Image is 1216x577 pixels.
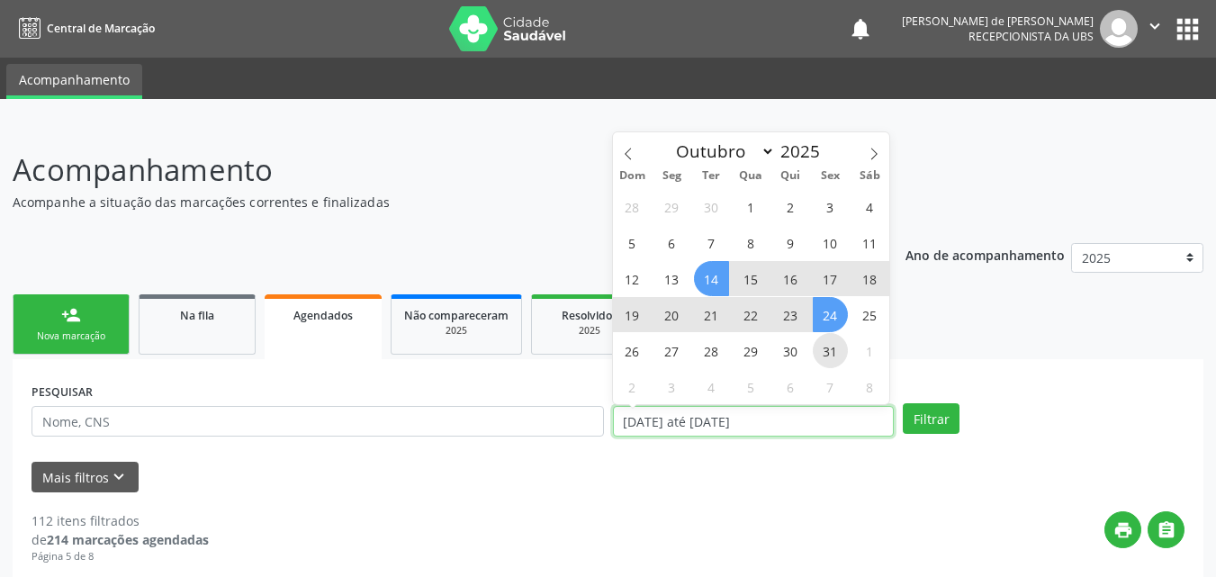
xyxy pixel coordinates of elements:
span: Outubro 2, 2025 [773,189,808,224]
i:  [1157,520,1176,540]
i: keyboard_arrow_down [109,467,129,487]
span: Outubro 12, 2025 [615,261,650,296]
span: Outubro 24, 2025 [813,297,848,332]
span: Outubro 3, 2025 [813,189,848,224]
i: print [1113,520,1133,540]
span: Outubro 21, 2025 [694,297,729,332]
span: Novembro 8, 2025 [852,369,887,404]
div: [PERSON_NAME] de [PERSON_NAME] [902,14,1094,29]
div: 112 itens filtrados [32,511,209,530]
span: Dom [613,170,653,182]
span: Outubro 31, 2025 [813,333,848,368]
span: Outubro 30, 2025 [773,333,808,368]
label: PESQUISAR [32,378,93,406]
span: Sex [810,170,850,182]
span: Outubro 29, 2025 [734,333,769,368]
strong: 214 marcações agendadas [47,531,209,548]
p: Ano de acompanhamento [905,243,1065,266]
span: Outubro 25, 2025 [852,297,887,332]
span: Não compareceram [404,308,509,323]
span: Resolvidos [562,308,617,323]
input: Year [775,140,834,163]
span: Recepcionista da UBS [968,29,1094,44]
a: Acompanhamento [6,64,142,99]
span: Outubro 19, 2025 [615,297,650,332]
div: Página 5 de 8 [32,549,209,564]
i:  [1145,16,1165,36]
span: Seg [652,170,691,182]
span: Novembro 2, 2025 [615,369,650,404]
span: Outubro 18, 2025 [852,261,887,296]
span: Outubro 26, 2025 [615,333,650,368]
span: Novembro 1, 2025 [852,333,887,368]
span: Outubro 16, 2025 [773,261,808,296]
span: Novembro 5, 2025 [734,369,769,404]
span: Setembro 29, 2025 [654,189,689,224]
span: Setembro 30, 2025 [694,189,729,224]
span: Outubro 9, 2025 [773,225,808,260]
span: Novembro 6, 2025 [773,369,808,404]
div: de [32,530,209,549]
span: Ter [691,170,731,182]
button: print [1104,511,1141,548]
span: Outubro 15, 2025 [734,261,769,296]
span: Novembro 3, 2025 [654,369,689,404]
div: Nova marcação [26,329,116,343]
button: apps [1172,14,1203,45]
span: Outubro 8, 2025 [734,225,769,260]
span: Outubro 6, 2025 [654,225,689,260]
button:  [1148,511,1184,548]
span: Outubro 13, 2025 [654,261,689,296]
span: Outubro 4, 2025 [852,189,887,224]
a: Central de Marcação [13,14,155,43]
span: Outubro 14, 2025 [694,261,729,296]
span: Na fila [180,308,214,323]
span: Setembro 28, 2025 [615,189,650,224]
span: Outubro 11, 2025 [852,225,887,260]
div: person_add [61,305,81,325]
span: Qua [731,170,770,182]
span: Outubro 20, 2025 [654,297,689,332]
span: Central de Marcação [47,21,155,36]
input: Nome, CNS [32,406,604,437]
span: Outubro 23, 2025 [773,297,808,332]
div: 2025 [545,324,635,338]
button: Filtrar [903,403,959,434]
button:  [1138,10,1172,48]
span: Outubro 17, 2025 [813,261,848,296]
span: Outubro 5, 2025 [615,225,650,260]
span: Outubro 7, 2025 [694,225,729,260]
span: Outubro 1, 2025 [734,189,769,224]
span: Outubro 22, 2025 [734,297,769,332]
span: Outubro 28, 2025 [694,333,729,368]
span: Outubro 27, 2025 [654,333,689,368]
span: Agendados [293,308,353,323]
span: Outubro 10, 2025 [813,225,848,260]
span: Novembro 4, 2025 [694,369,729,404]
p: Acompanhamento [13,148,846,193]
button: Mais filtroskeyboard_arrow_down [32,462,139,493]
span: Sáb [850,170,889,182]
img: img [1100,10,1138,48]
select: Month [668,139,776,164]
span: Novembro 7, 2025 [813,369,848,404]
button: notifications [848,16,873,41]
input: Selecione um intervalo [613,406,895,437]
span: Qui [770,170,810,182]
div: 2025 [404,324,509,338]
p: Acompanhe a situação das marcações correntes e finalizadas [13,193,846,212]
